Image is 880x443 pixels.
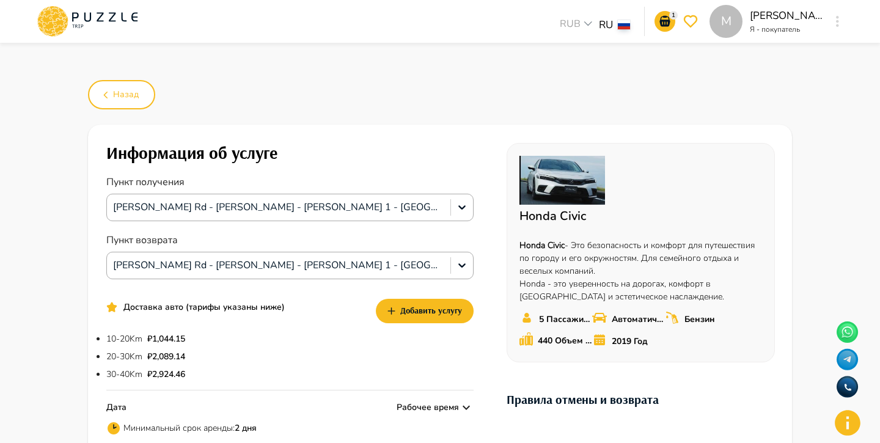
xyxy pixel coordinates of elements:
p: Доставка авто (тарифы указаны ниже) [117,301,291,313]
label: Пункт получения [106,175,185,189]
p: RU [599,17,613,33]
div: M [710,5,743,38]
p: 440 Объем багажника [538,334,592,347]
p: - Это безопасность и комфорт для путешествия по городу и его окружностям. Для семейного отдыха и ... [519,239,762,277]
p: [PERSON_NAME] [750,8,823,24]
p: 20-30Km [106,350,474,363]
p: Honda - это уверенность на дорогах, комфорт в [GEOGRAPHIC_DATA] и эстетическое наслаждение. [519,277,762,303]
span: ₽ 1,044.15 [142,333,185,345]
label: Пункт возврата [106,233,178,247]
p: 2019 Год [612,335,648,348]
button: Добавить услугу [376,299,474,323]
p: 1 [669,11,678,20]
p: Я - покупатель [750,24,823,35]
img: lang [618,20,630,29]
p: 30-40Km [106,368,474,381]
p: Honda Civic [519,207,762,232]
button: go-to-basket-submit-button [654,11,675,32]
h1: Информация об услуге [106,143,474,163]
button: Назад [88,80,155,109]
p: Бензин [684,313,715,326]
p: Дата [106,401,127,414]
p: Минимальный срок аренды : [123,422,257,434]
img: bookingImg PuzzleTrip [519,156,605,205]
a: Правила отмены и возврата [507,392,659,407]
p: Автоматическая [612,313,665,326]
p: 10-20Km [106,332,474,345]
p: Рабочее время [397,401,459,414]
span: ₽ 2,089.14 [142,351,185,362]
span: ₽ 2,924.46 [142,368,185,380]
strong: Honda Civic [519,240,565,251]
div: RUB [556,16,599,34]
p: 5 Пассажиров [539,313,592,326]
span: Назад [113,87,139,103]
span: 2 дня [235,422,257,434]
button: go-to-wishlist-submit-button [680,11,701,32]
